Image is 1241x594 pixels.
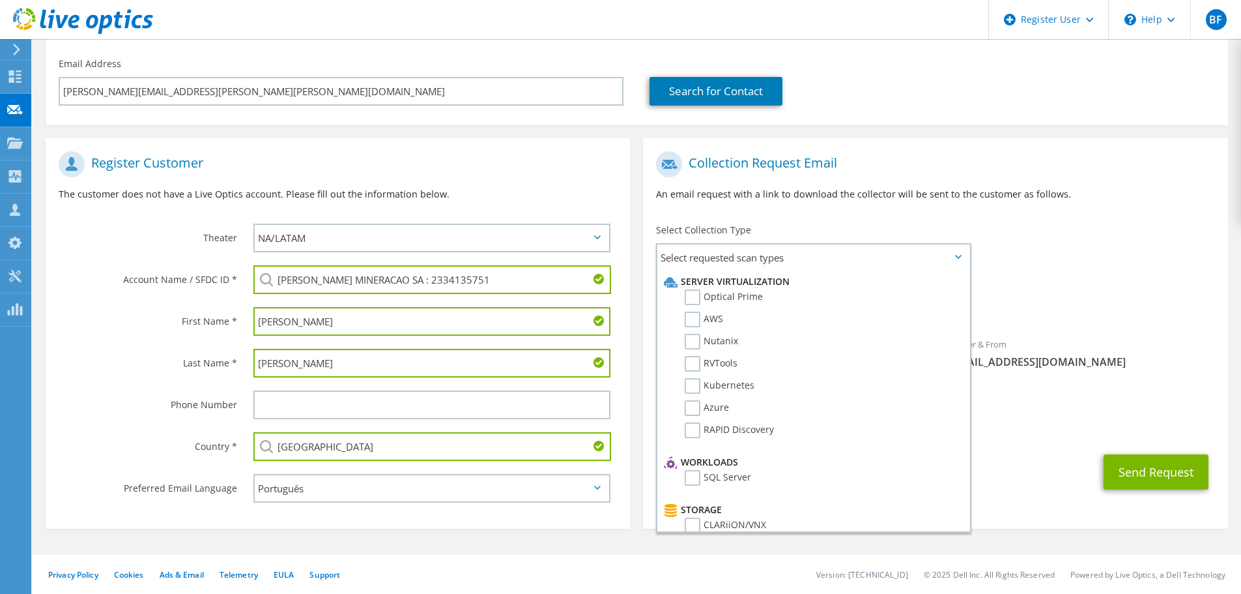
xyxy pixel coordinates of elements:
label: Account Name / SFDC ID * [59,265,237,286]
div: Requested Collections [643,276,1227,324]
label: Last Name * [59,349,237,370]
h1: Register Customer [59,151,610,177]
span: [EMAIL_ADDRESS][DOMAIN_NAME] [949,355,1215,369]
label: Theater [59,224,237,245]
li: Workloads [661,454,963,470]
a: Search for Contact [649,77,782,106]
a: EULA [274,569,294,580]
li: Powered by Live Optics, a Dell Technology [1070,569,1225,580]
label: Kubernetes [685,378,754,394]
label: Phone Number [59,391,237,411]
label: Select Collection Type [656,224,751,237]
button: Send Request [1104,454,1208,490]
div: Sender & From [935,331,1228,376]
label: CLARiiON/VNX [685,518,766,533]
label: First Name * [59,307,237,328]
li: © 2025 Dell Inc. All Rights Reserved [924,569,1055,580]
p: The customer does not have a Live Optics account. Please fill out the information below. [59,187,617,201]
label: RAPID Discovery [685,423,774,438]
li: Version: [TECHNICAL_ID] [816,569,908,580]
li: Server Virtualization [661,274,963,290]
li: Storage [661,502,963,518]
a: Privacy Policy [48,569,98,580]
a: Cookies [114,569,144,580]
a: Support [309,569,340,580]
div: To [643,331,935,390]
label: AWS [685,312,723,327]
label: Country * [59,432,237,453]
label: RVTools [685,356,737,372]
p: An email request with a link to download the collector will be sent to the customer as follows. [656,187,1214,201]
span: Select requested scan types [657,245,969,271]
label: SQL Server [685,470,751,486]
svg: \n [1124,14,1136,25]
div: CC & Reply To [643,396,1227,441]
span: BF [1206,9,1227,30]
label: Nutanix [685,334,738,349]
label: Email Address [59,57,121,70]
a: Telemetry [220,569,258,580]
a: Ads & Email [160,569,204,580]
label: Azure [685,400,729,416]
label: Optical Prime [685,290,763,305]
label: Preferred Email Language [59,474,237,495]
h1: Collection Request Email [656,151,1208,177]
